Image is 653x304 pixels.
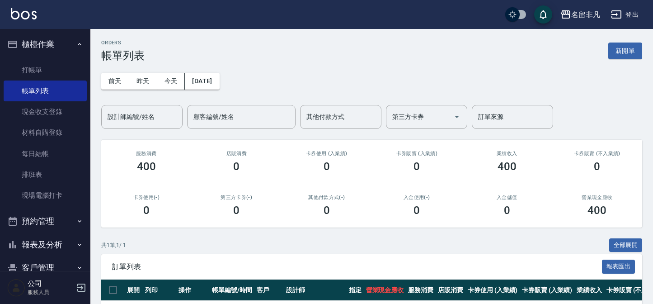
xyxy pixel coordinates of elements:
[383,195,451,200] h2: 入金使用(-)
[324,160,330,173] h3: 0
[202,195,271,200] h2: 第三方卡券(-)
[4,60,87,81] a: 打帳單
[112,195,181,200] h2: 卡券使用(-)
[137,160,156,173] h3: 400
[520,280,574,301] th: 卡券販賣 (入業績)
[563,151,632,157] h2: 卡券販賣 (不入業績)
[602,260,635,274] button: 報表匯出
[4,185,87,206] a: 現場電腦打卡
[413,204,420,217] h3: 0
[534,5,552,24] button: save
[202,151,271,157] h2: 店販消費
[504,204,510,217] h3: 0
[608,46,642,55] a: 新開單
[498,160,517,173] h3: 400
[129,73,157,90] button: 昨天
[125,280,143,301] th: 展開
[383,151,451,157] h2: 卡券販賣 (入業績)
[4,81,87,101] a: 帳單列表
[4,209,87,233] button: 預約管理
[608,43,642,59] button: 新開單
[28,279,74,288] h5: 公司
[465,280,520,301] th: 卡券使用 (入業績)
[233,204,240,217] h3: 0
[157,73,185,90] button: 今天
[7,279,25,297] img: Person
[101,73,129,90] button: 前天
[292,151,361,157] h2: 卡券使用 (入業績)
[11,8,37,19] img: Logo
[101,49,145,62] h3: 帳單列表
[574,280,604,301] th: 業績收入
[324,204,330,217] h3: 0
[4,233,87,256] button: 報表及分析
[4,256,87,280] button: 客戶管理
[347,280,364,301] th: 指定
[563,195,632,200] h2: 營業現金應收
[284,280,346,301] th: 設計師
[4,143,87,164] a: 每日結帳
[112,262,602,271] span: 訂單列表
[101,40,145,46] h2: ORDERS
[406,280,436,301] th: 服務消費
[143,280,176,301] th: 列印
[112,151,181,157] h3: 服務消費
[210,280,254,301] th: 帳單編號/時間
[254,280,284,301] th: 客戶
[413,160,420,173] h3: 0
[233,160,240,173] h3: 0
[450,109,464,124] button: Open
[609,238,643,252] button: 全部展開
[364,280,406,301] th: 營業現金應收
[4,122,87,143] a: 材料自購登錄
[436,280,465,301] th: 店販消費
[4,33,87,56] button: 櫃檯作業
[143,204,150,217] h3: 0
[28,288,74,296] p: 服務人員
[176,280,210,301] th: 操作
[4,101,87,122] a: 現金收支登錄
[101,241,126,249] p: 共 1 筆, 1 / 1
[292,195,361,200] h2: 其他付款方式(-)
[587,204,606,217] h3: 400
[185,73,219,90] button: [DATE]
[473,151,541,157] h2: 業績收入
[4,164,87,185] a: 排班表
[602,262,635,271] a: 報表匯出
[594,160,600,173] h3: 0
[607,6,642,23] button: 登出
[473,195,541,200] h2: 入金儲值
[571,9,600,20] div: 名留非凡
[557,5,604,24] button: 名留非凡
